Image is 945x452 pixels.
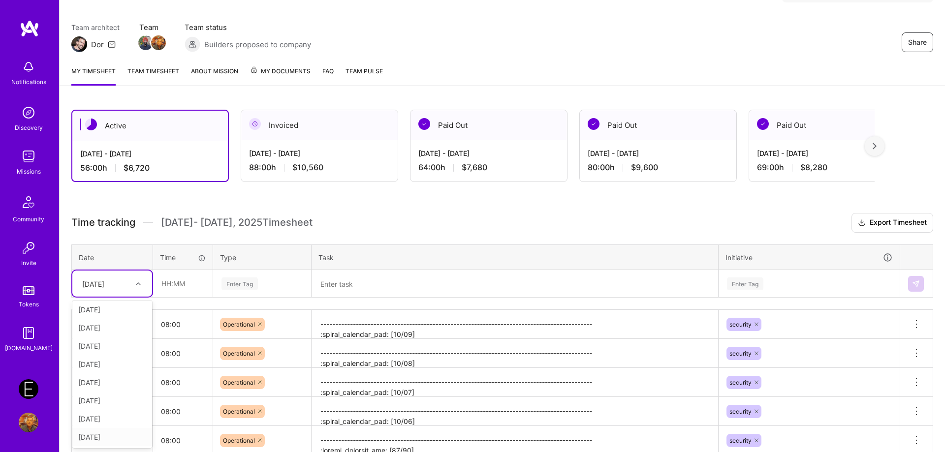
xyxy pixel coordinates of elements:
[19,323,38,343] img: guide book
[72,301,152,319] div: [DATE]
[313,340,717,367] textarea: -------------------------------------------------------------------------------------------- :spi...
[313,398,717,425] textarea: -------------------------------------------------------------------------------------------- :spi...
[153,369,213,395] input: HH:MM
[908,37,927,47] span: Share
[249,162,390,173] div: 88:00 h
[631,162,658,173] span: $9,600
[72,111,228,141] div: Active
[580,110,736,140] div: Paid Out
[912,280,920,288] img: Submit
[204,39,311,50] span: Builders proposed to company
[800,162,827,173] span: $8,280
[588,148,728,158] div: [DATE] - [DATE]
[322,66,334,86] a: FAQ
[19,379,38,399] img: Endeavor: Onlocation Mobile/Security- 3338TSV275
[72,337,152,355] div: [DATE]
[873,143,877,150] img: right
[313,369,717,396] textarea: -------------------------------------------------------------------------------------------- :spi...
[151,35,166,50] img: Team Member Avatar
[19,57,38,77] img: bell
[462,162,487,173] span: $7,680
[108,40,116,48] i: icon Mail
[71,36,87,52] img: Team Architect
[250,66,311,77] span: My Documents
[72,244,153,270] th: Date
[241,110,398,140] div: Invoiced
[11,77,46,87] div: Notifications
[160,252,206,263] div: Time
[191,66,238,86] a: About Mission
[725,252,893,263] div: Initiative
[223,408,255,415] span: Operational
[16,379,41,399] a: Endeavor: Onlocation Mobile/Security- 3338TSV275
[19,413,38,432] img: User Avatar
[124,163,150,173] span: $6,720
[80,163,220,173] div: 56:00 h
[72,319,152,337] div: [DATE]
[757,162,898,173] div: 69:00 h
[5,343,53,353] div: [DOMAIN_NAME]
[729,321,752,328] span: security
[250,66,311,86] a: My Documents
[221,276,258,291] div: Enter Tag
[17,166,41,177] div: Missions
[851,213,933,233] button: Export Timesheet
[13,214,44,224] div: Community
[223,379,255,386] span: Operational
[249,118,261,130] img: Invoiced
[15,122,43,133] div: Discovery
[729,379,752,386] span: security
[223,350,255,357] span: Operational
[72,355,152,373] div: [DATE]
[346,67,383,75] span: Team Pulse
[139,22,165,32] span: Team
[138,35,153,50] img: Team Member Avatar
[152,34,165,51] a: Team Member Avatar
[80,149,220,159] div: [DATE] - [DATE]
[418,118,430,130] img: Paid Out
[16,413,41,432] a: User Avatar
[757,118,769,130] img: Paid Out
[71,66,116,86] a: My timesheet
[292,162,323,173] span: $10,560
[154,271,212,297] input: HH:MM
[127,66,179,86] a: Team timesheet
[727,276,763,291] div: Enter Tag
[17,190,40,214] img: Community
[410,110,567,140] div: Paid Out
[85,119,97,130] img: Active
[312,244,719,270] th: Task
[72,428,152,446] div: [DATE]
[418,162,559,173] div: 64:00 h
[153,398,213,424] input: HH:MM
[223,321,255,328] span: Operational
[729,350,752,357] span: security
[72,392,152,410] div: [DATE]
[346,66,383,86] a: Team Pulse
[71,216,135,229] span: Time tracking
[185,22,311,32] span: Team status
[902,32,933,52] button: Share
[185,36,200,52] img: Builders proposed to company
[153,340,213,366] input: HH:MM
[19,103,38,122] img: discovery
[588,162,728,173] div: 80:00 h
[19,147,38,166] img: teamwork
[249,148,390,158] div: [DATE] - [DATE]
[21,258,36,268] div: Invite
[858,218,866,228] i: icon Download
[72,410,152,428] div: [DATE]
[757,148,898,158] div: [DATE] - [DATE]
[19,238,38,258] img: Invite
[729,437,752,444] span: security
[91,39,104,50] div: Dor
[20,20,39,37] img: logo
[749,110,906,140] div: Paid Out
[213,244,312,270] th: Type
[19,299,39,309] div: Tokens
[153,311,213,337] input: HH:MM
[313,311,717,338] textarea: -------------------------------------------------------------------------------------------- :spi...
[729,408,752,415] span: security
[72,373,152,392] div: [DATE]
[136,281,141,286] i: icon Chevron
